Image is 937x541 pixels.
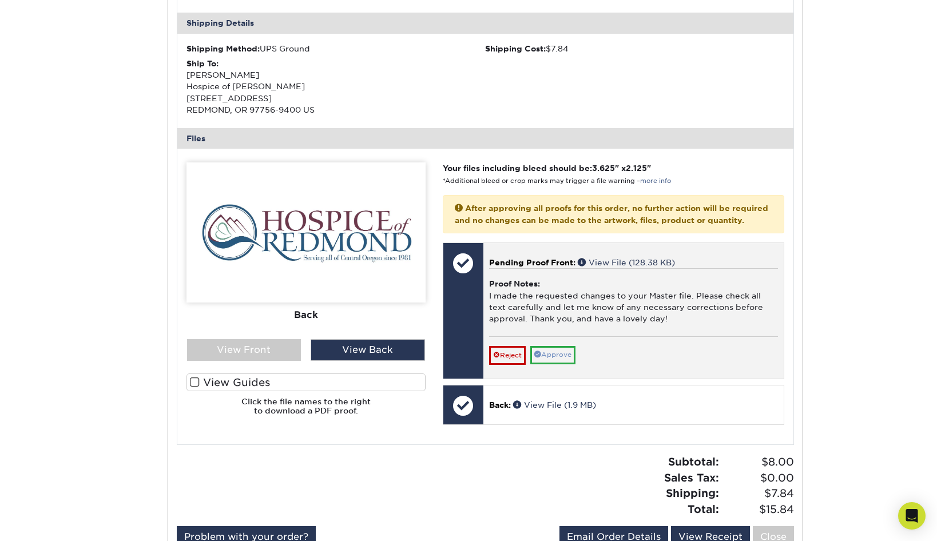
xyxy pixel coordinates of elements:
iframe: Google Customer Reviews [3,506,97,537]
div: $7.84 [485,43,784,54]
strong: Your files including bleed should be: " x " [443,164,651,173]
small: *Additional bleed or crop marks may trigger a file warning – [443,177,671,185]
strong: Shipping: [666,487,719,499]
div: Open Intercom Messenger [898,502,926,530]
a: View File (128.38 KB) [578,258,675,267]
div: [PERSON_NAME] Hospice of [PERSON_NAME] [STREET_ADDRESS] REDMOND, OR 97756-9400 US [186,58,486,116]
strong: Shipping Cost: [485,44,546,53]
div: UPS Ground [186,43,486,54]
a: Reject [489,346,526,364]
div: Files [177,128,794,149]
strong: After approving all proofs for this order, no further action will be required and no changes can ... [455,204,768,224]
span: 3.625 [592,164,615,173]
a: View File (1.9 MB) [513,400,596,409]
strong: Shipping Method: [186,44,260,53]
div: Back [186,303,426,328]
label: View Guides [186,373,426,391]
span: 2.125 [626,164,647,173]
span: $0.00 [722,470,794,486]
strong: Proof Notes: [489,279,540,288]
strong: Ship To: [186,59,219,68]
strong: Total: [688,503,719,515]
span: $15.84 [722,502,794,518]
span: Pending Proof Front: [489,258,575,267]
div: View Back [311,339,425,361]
div: View Front [187,339,301,361]
span: $8.00 [722,454,794,470]
a: Approve [530,346,575,364]
span: Back: [489,400,511,409]
strong: Sales Tax: [664,471,719,484]
div: Shipping Details [177,13,794,33]
span: $7.84 [722,486,794,502]
div: I made the requested changes to your Master file. Please check all text carefully and let me know... [489,268,778,336]
strong: Subtotal: [668,455,719,468]
h6: Click the file names to the right to download a PDF proof. [186,397,426,425]
a: more info [640,177,671,185]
